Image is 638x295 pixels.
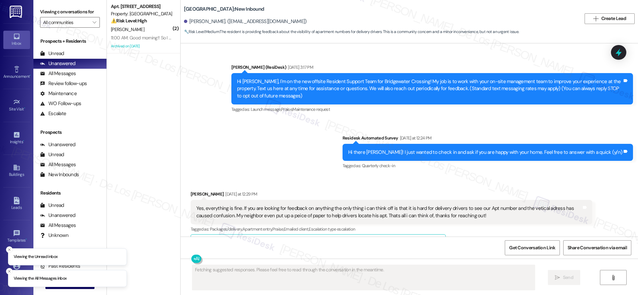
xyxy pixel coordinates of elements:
[40,7,100,17] label: Viewing conversations for
[40,90,77,97] div: Maintenance
[3,162,30,180] a: Buildings
[40,161,76,168] div: All Messages
[231,104,633,114] div: Tagged as:
[40,100,81,107] div: WO Follow-ups
[184,18,307,25] div: [PERSON_NAME]. ([EMAIL_ADDRESS][DOMAIN_NAME])
[362,163,395,169] span: Quarterly check-in
[40,60,75,67] div: Unanswered
[110,42,173,50] div: Archived on [DATE]
[40,232,68,239] div: Unknown
[184,6,264,13] b: [GEOGRAPHIC_DATA]: New Inbound
[3,195,30,213] a: Leads
[281,106,292,112] span: Praise ,
[309,226,355,232] span: Escalation type escalation
[6,268,13,275] button: Close toast
[3,96,30,114] a: Site Visit •
[40,80,87,87] div: Review follow-ups
[40,212,75,219] div: Unanswered
[6,246,13,253] button: Close toast
[23,138,24,143] span: •
[26,237,27,242] span: •
[33,129,107,136] div: Prospects
[33,38,107,45] div: Prospects + Residents
[3,228,30,246] a: Templates •
[242,226,272,232] span: Apartment entry ,
[343,161,633,171] div: Tagged as:
[585,13,635,24] button: Create Lead
[601,15,626,22] span: Create Lead
[284,226,309,232] span: Emailed client ,
[348,149,622,156] div: Hi there [PERSON_NAME]! I just wanted to check in and ask if you are happy with your home. Feel f...
[286,64,313,71] div: [DATE] 3:17 PM
[3,31,30,49] a: Inbox
[40,50,64,57] div: Unread
[509,244,555,251] span: Get Conversation Link
[555,275,560,280] i: 
[14,254,57,260] p: Viewing the Unread inbox
[111,3,173,10] div: Apt. [STREET_ADDRESS]
[398,134,432,141] div: [DATE] at 12:24 PM
[10,6,23,18] img: ResiDesk Logo
[196,205,582,219] div: Yes, everything is fine. If you are looking for feedback on anything the only thing i can think o...
[111,26,144,32] span: [PERSON_NAME]
[210,226,242,232] span: Packages/delivery ,
[184,28,519,35] span: : The resident is providing feedback about the visibility of apartment numbers for delivery drive...
[40,171,79,178] div: New Inbounds
[111,18,147,24] strong: ⚠️ Risk Level: High
[92,20,96,25] i: 
[505,240,560,255] button: Get Conversation Link
[191,224,592,234] div: Tagged as:
[231,64,633,73] div: [PERSON_NAME] (ResiDesk)
[237,78,622,99] div: Hi [PERSON_NAME], I'm on the new offsite Resident Support Team for Bridgewater Crossing! My job i...
[40,110,66,117] div: Escalate
[40,202,64,209] div: Unread
[40,151,64,158] div: Unread
[40,141,75,148] div: Unanswered
[224,191,257,198] div: [DATE] at 12:29 PM
[24,106,25,110] span: •
[40,70,76,77] div: All Messages
[111,10,173,17] div: Property: [GEOGRAPHIC_DATA]
[43,17,89,28] input: All communities
[593,16,598,21] i: 
[563,240,631,255] button: Share Conversation via email
[14,276,67,282] p: Viewing the All Messages inbox
[563,274,573,281] span: Send
[272,226,284,232] span: Praise ,
[3,260,30,278] a: Account
[568,244,627,251] span: Share Conversation via email
[191,191,592,200] div: [PERSON_NAME]
[30,73,31,78] span: •
[343,134,633,144] div: Residesk Automated Survey
[192,265,535,290] textarea: Fetching suggested responses. Please feel free to read through the conversation in the meantime.
[33,190,107,197] div: Residents
[548,270,580,285] button: Send
[251,106,281,112] span: Launch message ,
[3,129,30,147] a: Insights •
[611,275,616,280] i: 
[184,29,219,34] strong: 🔧 Risk Level: Medium
[292,106,330,112] span: Maintenance request
[40,222,76,229] div: All Messages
